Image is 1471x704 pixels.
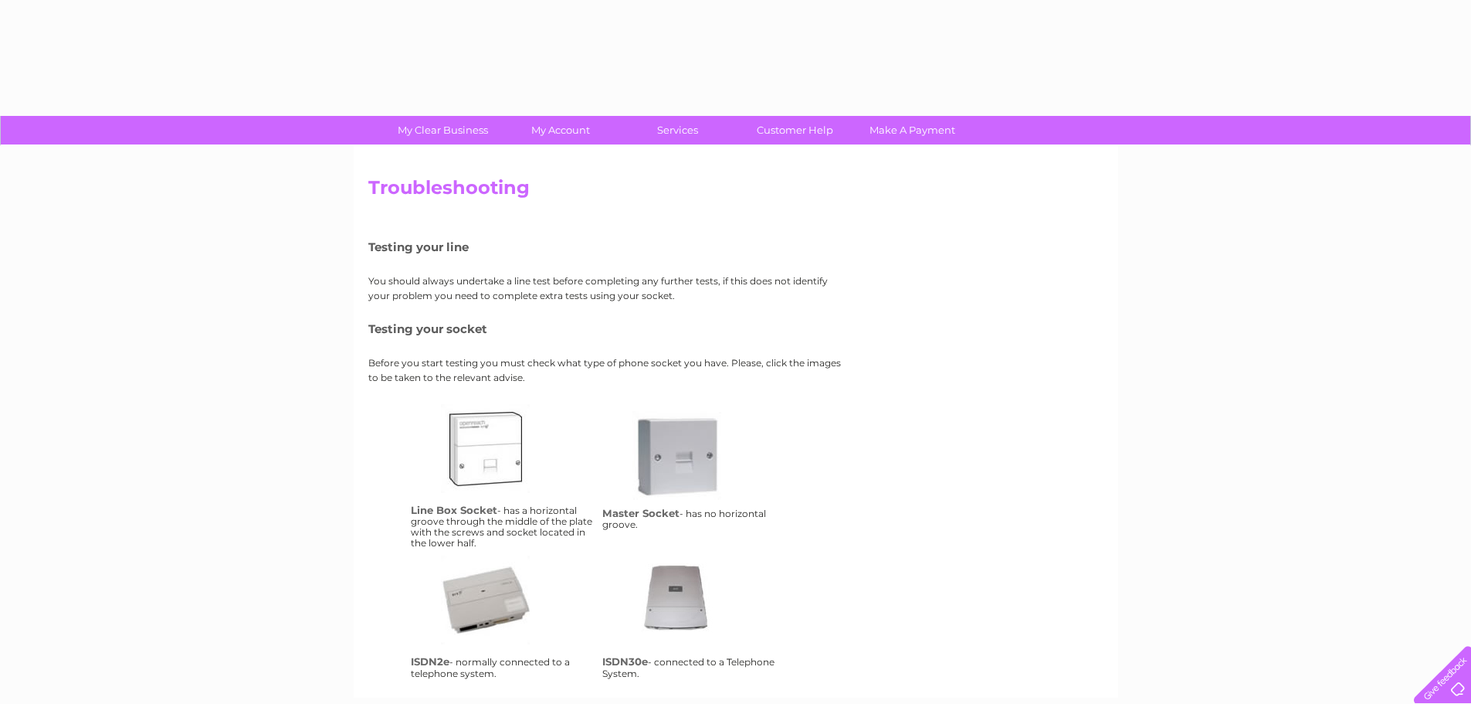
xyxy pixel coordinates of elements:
[614,116,741,145] a: Services
[407,552,598,682] td: - normally connected to a telephone system.
[598,400,790,553] td: - has no horizontal groove.
[368,322,847,335] h5: Testing your socket
[407,400,598,553] td: - has a horizontal groove through the middle of the plate with the screws and socket located in t...
[849,116,976,145] a: Make A Payment
[379,116,507,145] a: My Clear Business
[368,274,847,303] p: You should always undertake a line test before completing any further tests, if this does not ide...
[598,552,790,682] td: - connected to a Telephone System.
[411,655,449,668] h4: ISDN2e
[602,507,680,519] h4: Master Socket
[632,556,756,679] a: isdn30e
[602,655,648,668] h4: ISDN30e
[632,411,756,535] a: ms
[497,116,624,145] a: My Account
[441,404,564,528] a: lbs
[441,556,564,679] a: isdn2e
[368,240,847,253] h5: Testing your line
[368,177,1103,206] h2: Troubleshooting
[411,504,497,516] h4: Line Box Socket
[368,355,847,385] p: Before you start testing you must check what type of phone socket you have. Please, click the ima...
[731,116,859,145] a: Customer Help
